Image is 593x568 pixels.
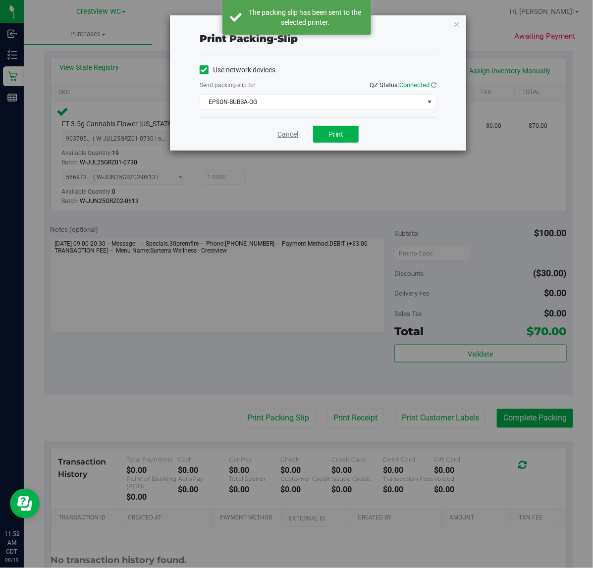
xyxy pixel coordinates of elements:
[277,129,298,140] a: Cancel
[328,130,343,138] span: Print
[370,81,436,89] span: QZ Status:
[247,7,364,27] div: The packing slip has been sent to the selected printer.
[10,489,40,518] iframe: Resource center
[200,95,424,109] span: EPSON-BUBBA-OG
[313,126,359,143] button: Print
[399,81,430,89] span: Connected
[200,81,255,90] label: Send packing-slip to:
[424,95,436,109] span: select
[200,65,275,75] label: Use network devices
[200,33,298,45] span: Print packing-slip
